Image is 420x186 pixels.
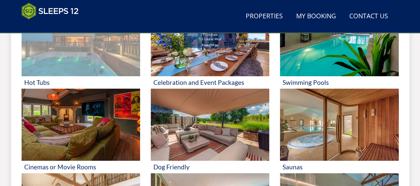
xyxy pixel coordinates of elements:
[24,79,137,86] h3: Hot Tubs
[280,89,398,161] img: 'Saunas' - Large Group Accommodation Holiday Ideas
[280,89,398,173] a: 'Saunas' - Large Group Accommodation Holiday Ideas Saunas
[24,163,137,170] h3: Cinemas or Movie Rooms
[283,163,396,170] h3: Saunas
[280,4,398,89] a: 'Swimming Pools' - Large Group Accommodation Holiday Ideas Swimming Pools
[18,23,88,29] iframe: Customer reviews powered by Trustpilot
[22,89,140,173] a: 'Cinemas or Movie Rooms' - Large Group Accommodation Holiday Ideas Cinemas or Movie Rooms
[151,89,269,161] img: 'Dog Friendly' - Large Group Accommodation Holiday Ideas
[283,79,396,86] h3: Swimming Pools
[22,4,140,76] img: 'Hot Tubs' - Large Group Accommodation Holiday Ideas
[22,3,79,19] img: Sleeps 12
[151,89,269,173] a: 'Dog Friendly' - Large Group Accommodation Holiday Ideas Dog Friendly
[153,79,267,86] h3: Celebration and Event Packages
[151,4,269,89] a: 'Celebration and Event Packages' - Large Group Accommodation Holiday Ideas Celebration and Event ...
[280,4,398,76] img: 'Swimming Pools' - Large Group Accommodation Holiday Ideas
[151,4,269,76] img: 'Celebration and Event Packages' - Large Group Accommodation Holiday Ideas
[347,9,391,24] a: Contact Us
[153,163,267,170] h3: Dog Friendly
[22,4,140,89] a: 'Hot Tubs' - Large Group Accommodation Holiday Ideas Hot Tubs
[294,9,339,24] a: My Booking
[243,9,286,24] a: Properties
[22,89,140,161] img: 'Cinemas or Movie Rooms' - Large Group Accommodation Holiday Ideas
